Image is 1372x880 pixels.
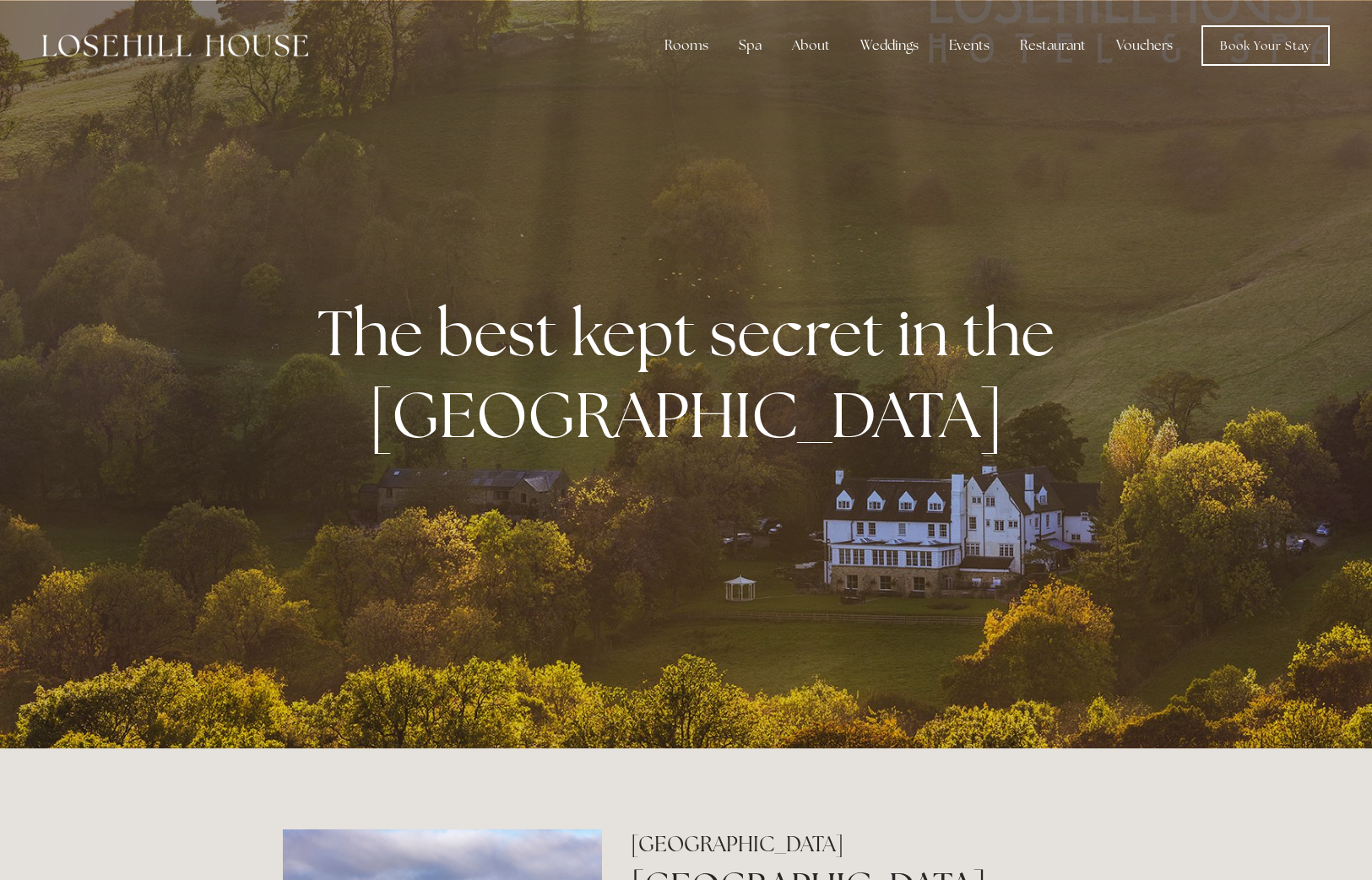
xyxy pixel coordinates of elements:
[778,29,843,62] div: About
[42,35,308,57] img: Losehill House
[1006,29,1099,62] div: Restaurant
[651,29,722,62] div: Rooms
[1201,25,1330,66] a: Book Your Stay
[631,829,1089,859] h2: [GEOGRAPHIC_DATA]
[847,29,932,62] div: Weddings
[935,29,1003,62] div: Events
[317,291,1068,456] strong: The best kept secret in the [GEOGRAPHIC_DATA]
[725,29,775,62] div: Spa
[1103,29,1186,62] a: Vouchers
